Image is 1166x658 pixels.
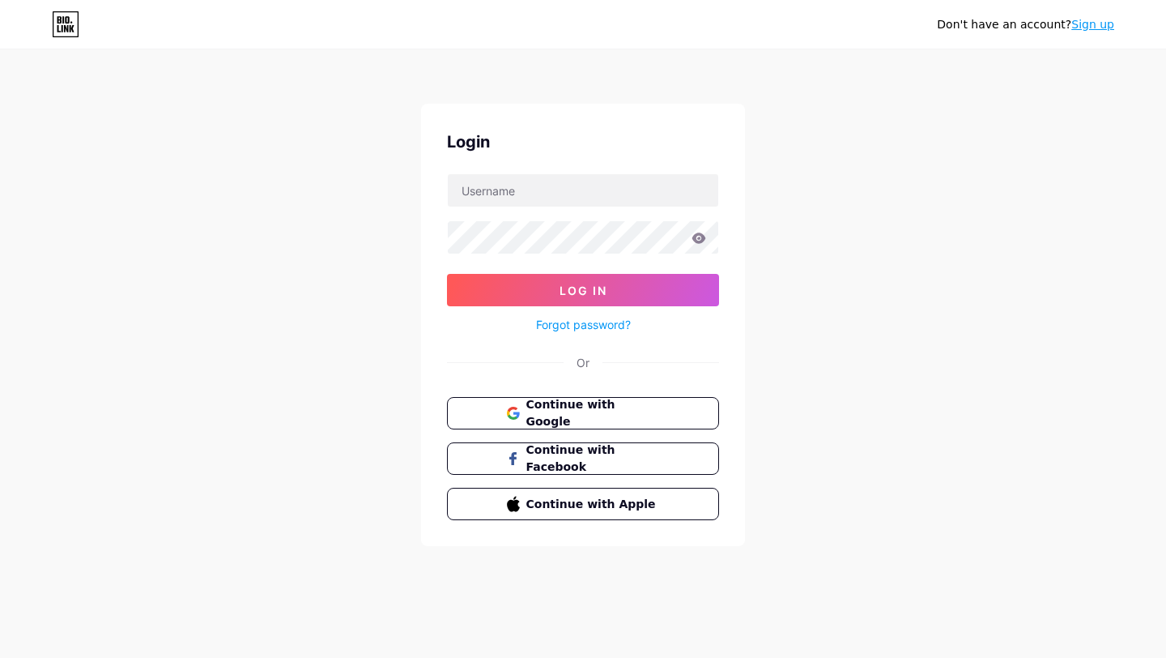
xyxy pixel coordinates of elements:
[447,274,719,306] button: Log In
[577,354,589,371] div: Or
[447,130,719,154] div: Login
[448,174,718,207] input: Username
[560,284,607,297] span: Log In
[526,396,660,430] span: Continue with Google
[526,496,660,513] span: Continue with Apple
[447,442,719,475] button: Continue with Facebook
[1071,18,1114,31] a: Sign up
[447,397,719,429] button: Continue with Google
[536,316,631,333] a: Forgot password?
[526,442,660,476] span: Continue with Facebook
[937,16,1114,33] div: Don't have an account?
[447,488,719,520] button: Continue with Apple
